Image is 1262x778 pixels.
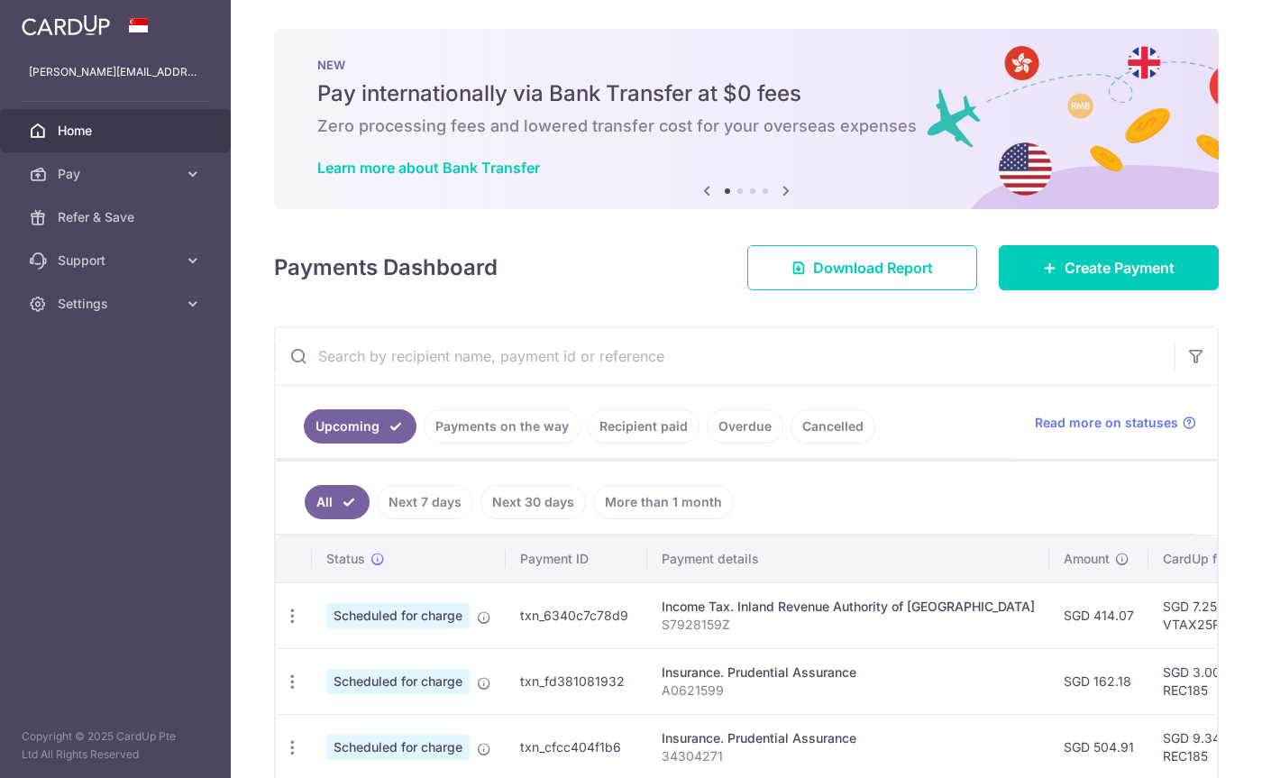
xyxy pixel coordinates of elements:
th: Payment ID [506,535,647,582]
td: txn_6340c7c78d9 [506,582,647,648]
span: Scheduled for charge [326,603,470,628]
h6: Zero processing fees and lowered transfer cost for your overseas expenses [317,115,1175,137]
span: Download Report [813,257,933,279]
a: Payments on the way [424,409,581,444]
a: Learn more about Bank Transfer [317,159,540,177]
h4: Payments Dashboard [274,252,498,284]
div: Insurance. Prudential Assurance [662,729,1035,747]
span: Amount [1064,550,1110,568]
span: Support [58,252,177,270]
td: txn_fd381081932 [506,648,647,714]
a: Upcoming [304,409,416,444]
a: Overdue [707,409,783,444]
a: Download Report [747,245,977,290]
span: Scheduled for charge [326,735,470,760]
a: More than 1 month [593,485,734,519]
p: [PERSON_NAME][EMAIL_ADDRESS][DOMAIN_NAME] [29,63,202,81]
img: CardUp [22,14,110,36]
img: Bank transfer banner [274,29,1219,209]
a: All [305,485,370,519]
td: SGD 162.18 [1049,648,1148,714]
a: Next 30 days [480,485,586,519]
a: Read more on statuses [1035,414,1196,432]
p: 34304271 [662,747,1035,765]
div: Income Tax. Inland Revenue Authority of [GEOGRAPHIC_DATA] [662,598,1035,616]
span: Settings [58,295,177,313]
input: Search by recipient name, payment id or reference [275,327,1175,385]
p: NEW [317,58,1175,72]
a: Next 7 days [377,485,473,519]
th: Payment details [647,535,1049,582]
a: Cancelled [791,409,875,444]
a: Recipient paid [588,409,700,444]
span: CardUp fee [1163,550,1231,568]
span: Read more on statuses [1035,414,1178,432]
span: Refer & Save [58,208,177,226]
span: Status [326,550,365,568]
h5: Pay internationally via Bank Transfer at $0 fees [317,79,1175,108]
p: S7928159Z [662,616,1035,634]
span: Scheduled for charge [326,669,470,694]
span: Pay [58,165,177,183]
span: Home [58,122,177,140]
p: A0621599 [662,682,1035,700]
div: Insurance. Prudential Assurance [662,664,1035,682]
td: SGD 414.07 [1049,582,1148,648]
